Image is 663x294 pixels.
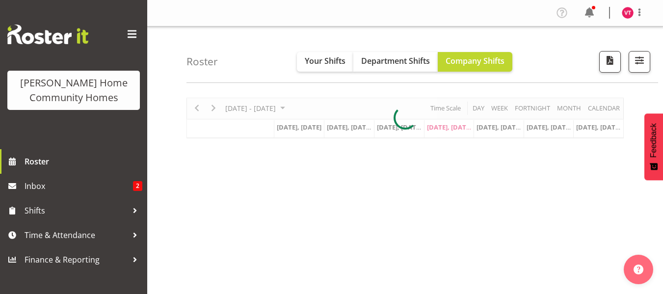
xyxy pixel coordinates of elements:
img: help-xxl-2.png [634,265,643,274]
button: Download a PDF of the roster according to the set date range. [599,51,621,73]
div: [PERSON_NAME] Home Community Homes [17,76,130,105]
span: Inbox [25,179,133,193]
span: Finance & Reporting [25,252,128,267]
span: Company Shifts [446,55,504,66]
span: Roster [25,154,142,169]
button: Your Shifts [297,52,353,72]
span: Time & Attendance [25,228,128,242]
button: Feedback - Show survey [644,113,663,180]
img: Rosterit website logo [7,25,88,44]
span: Shifts [25,203,128,218]
img: vanessa-thornley8527.jpg [622,7,634,19]
span: Your Shifts [305,55,345,66]
button: Department Shifts [353,52,438,72]
button: Filter Shifts [629,51,650,73]
button: Company Shifts [438,52,512,72]
span: Feedback [649,123,658,158]
span: Department Shifts [361,55,430,66]
span: 2 [133,181,142,191]
h4: Roster [186,56,218,67]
